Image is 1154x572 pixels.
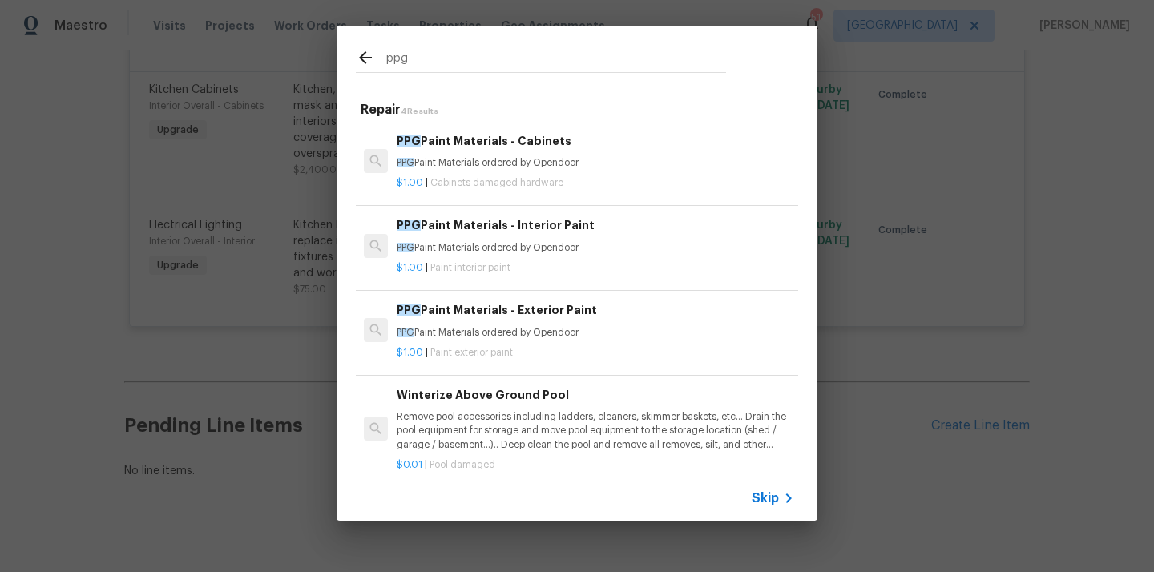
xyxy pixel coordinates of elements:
[397,458,794,472] p: |
[397,301,794,319] h6: Paint Materials - Exterior Paint
[397,346,794,360] p: |
[397,410,794,451] p: Remove pool accessories including ladders, cleaners, skimmer baskets, etc… Drain the pool equipme...
[430,348,513,357] span: Paint exterior paint
[397,386,794,404] h6: Winterize Above Ground Pool
[397,158,414,167] span: PPG
[752,490,779,506] span: Skip
[397,263,423,272] span: $1.00
[397,216,794,234] h6: Paint Materials - Interior Paint
[430,263,510,272] span: Paint interior paint
[430,460,495,469] span: Pool damaged
[397,176,794,190] p: |
[397,460,422,469] span: $0.01
[430,178,563,187] span: Cabinets damaged hardware
[397,156,794,170] p: Paint Materials ordered by Opendoor
[397,241,794,255] p: Paint Materials ordered by Opendoor
[397,132,794,150] h6: Paint Materials - Cabinets
[397,348,423,357] span: $1.00
[401,107,438,115] span: 4 Results
[397,304,421,316] span: PPG
[397,243,414,252] span: PPG
[397,326,794,340] p: Paint Materials ordered by Opendoor
[386,48,726,72] input: Search issues or repairs
[397,220,421,231] span: PPG
[397,328,414,337] span: PPG
[361,102,798,119] h5: Repair
[397,261,794,275] p: |
[397,178,423,187] span: $1.00
[397,135,421,147] span: PPG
